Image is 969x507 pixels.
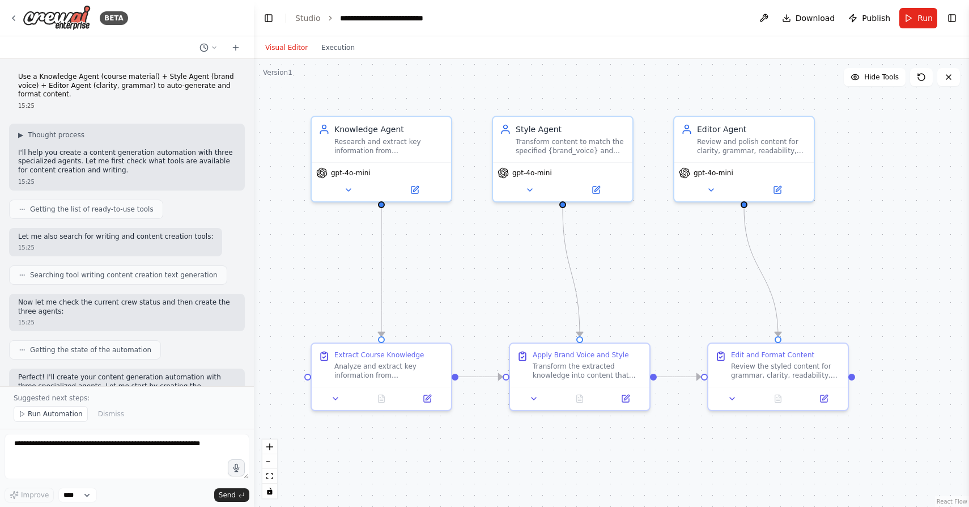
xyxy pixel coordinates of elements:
div: Review and polish content for clarity, grammar, readability, and overall quality, ensuring the fi... [697,137,807,155]
button: ▶Thought process [18,130,84,140]
p: I'll help you create a content generation automation with three specialized agents. Let me first ... [18,149,236,175]
button: Show right sidebar [944,10,960,26]
div: Knowledge AgentResearch and extract key information from {course_material} or specified topics, o... [311,116,452,202]
span: Improve [21,491,49,500]
button: Hide left sidebar [261,10,277,26]
span: Searching tool writing content creation text generation [30,271,218,280]
p: Perfect! I'll create your content generation automation with three specialized agents. Let me sta... [18,373,236,400]
span: gpt-4o-mini [331,168,371,178]
div: 15:25 [18,178,236,186]
button: Execution [314,41,362,54]
span: gpt-4o-mini [694,168,733,178]
div: Apply Brand Voice and StyleTransform the extracted knowledge into content that matches the {brand... [509,343,651,411]
button: zoom out [262,454,277,469]
g: Edge from eeedf531-1fe9-4d2a-a537-83160ccae8af to bb5b79fd-8a6e-4df9-b260-d3bfae10dd68 [738,208,784,336]
g: Edge from 3ca7f720-742f-41f2-88e3-1c17a799b491 to abdba4cb-1b98-4dc3-9751-a6b6942e52e3 [557,208,585,336]
span: Getting the state of the automation [30,345,151,354]
button: Click to speak your automation idea [228,459,245,476]
div: BETA [100,11,128,25]
button: Open in side panel [804,392,843,405]
div: Research and extract key information from {course_material} or specified topics, organizing knowl... [334,137,444,155]
nav: breadcrumb [295,12,423,24]
a: React Flow attribution [937,498,967,505]
span: Send [219,491,236,500]
div: Extract Course Knowledge [334,350,424,360]
button: No output available [754,392,802,405]
img: Logo [23,5,91,31]
button: Dismiss [92,406,130,422]
button: Send [214,488,249,502]
g: Edge from feb04a68-dd66-46a1-82b5-74aef75e15fc to 8fc9616b-4c69-4b22-90e8-02ce6eb293a2 [376,208,387,336]
p: Suggested next steps: [14,394,240,403]
div: 15:25 [18,102,236,110]
button: Open in side panel [564,183,628,197]
g: Edge from 8fc9616b-4c69-4b22-90e8-02ce6eb293a2 to abdba4cb-1b98-4dc3-9751-a6b6942e52e3 [458,371,503,383]
button: Download [777,8,840,28]
div: Editor AgentReview and polish content for clarity, grammar, readability, and overall quality, ens... [673,116,815,202]
div: Edit and Format Content [731,350,814,360]
span: gpt-4o-mini [512,168,552,178]
span: Getting the list of ready-to-use tools [30,205,154,214]
a: Studio [295,14,321,23]
span: ▶ [18,130,23,140]
span: Dismiss [98,409,124,419]
button: Run [899,8,937,28]
button: Open in side panel [606,392,645,405]
button: Open in side panel [382,183,447,197]
button: Publish [844,8,895,28]
div: Apply Brand Voice and Style [533,350,629,360]
button: No output available [556,392,604,405]
span: Publish [862,12,890,24]
div: Style Agent [516,124,626,135]
button: Switch to previous chat [195,41,222,54]
span: Download [796,12,835,24]
button: Run Automation [14,406,88,422]
div: Version 1 [263,68,292,77]
p: Let me also search for writing and content creation tools: [18,233,213,242]
span: Hide Tools [864,73,899,82]
p: Now let me check the current crew status and then create the three agents: [18,298,236,316]
button: Open in side panel [407,392,447,405]
p: Use a Knowledge Agent (course material) + Style Agent (brand voice) + Editor Agent (clarity, gram... [18,73,236,99]
button: zoom in [262,440,277,454]
div: Transform content to match the specified {brand_voice} and {target_audience}, ensuring consistent... [516,137,626,155]
div: Editor Agent [697,124,807,135]
button: Start a new chat [227,41,245,54]
span: Run Automation [28,409,83,419]
button: Improve [5,488,54,502]
span: Thought process [28,130,84,140]
div: Edit and Format ContentReview the styled content for grammar, clarity, readability, and overall q... [707,343,849,411]
div: 15:25 [18,243,213,252]
button: Visual Editor [258,41,314,54]
button: Hide Tools [844,68,906,86]
div: Extract Course KnowledgeAnalyze and extract key information from {course_material} focusing on {t... [311,343,452,411]
button: toggle interactivity [262,484,277,498]
button: No output available [358,392,406,405]
div: Knowledge Agent [334,124,444,135]
button: Open in side panel [745,183,809,197]
div: Style AgentTransform content to match the specified {brand_voice} and {target_audience}, ensuring... [492,116,634,202]
div: Analyze and extract key information from {course_material} focusing on {topic}. Identify main con... [334,362,444,380]
div: React Flow controls [262,440,277,498]
div: Transform the extracted knowledge into content that matches the {brand_voice} and appeals to the ... [533,362,643,380]
span: Run [917,12,933,24]
div: 15:25 [18,318,236,327]
button: fit view [262,469,277,484]
div: Review the styled content for grammar, clarity, readability, and overall quality. Ensure proper f... [731,362,841,380]
g: Edge from abdba4cb-1b98-4dc3-9751-a6b6942e52e3 to bb5b79fd-8a6e-4df9-b260-d3bfae10dd68 [657,371,701,383]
